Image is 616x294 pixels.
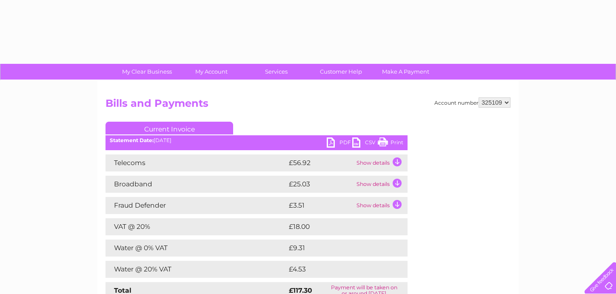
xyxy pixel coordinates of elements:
[306,64,376,80] a: Customer Help
[106,197,287,214] td: Fraud Defender
[287,176,354,193] td: £25.03
[241,64,311,80] a: Services
[354,197,408,214] td: Show details
[106,154,287,171] td: Telecoms
[287,218,390,235] td: £18.00
[106,176,287,193] td: Broadband
[106,137,408,143] div: [DATE]
[287,154,354,171] td: £56.92
[287,240,387,257] td: £9.31
[378,137,403,150] a: Print
[327,137,352,150] a: PDF
[177,64,247,80] a: My Account
[287,261,388,278] td: £4.53
[110,137,154,143] b: Statement Date:
[434,97,510,108] div: Account number
[106,122,233,134] a: Current Invoice
[112,64,182,80] a: My Clear Business
[371,64,441,80] a: Make A Payment
[354,176,408,193] td: Show details
[106,97,510,114] h2: Bills and Payments
[352,137,378,150] a: CSV
[287,197,354,214] td: £3.51
[106,240,287,257] td: Water @ 0% VAT
[106,218,287,235] td: VAT @ 20%
[106,261,287,278] td: Water @ 20% VAT
[354,154,408,171] td: Show details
